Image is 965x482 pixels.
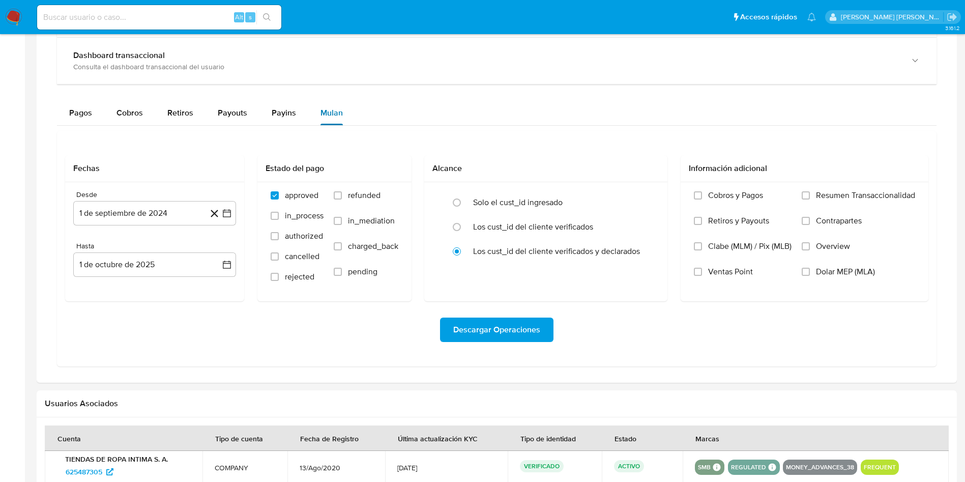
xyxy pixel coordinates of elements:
a: Salir [947,12,957,22]
a: Notificaciones [807,13,816,21]
span: Accesos rápidos [740,12,797,22]
span: 3.161.2 [945,24,960,32]
span: s [249,12,252,22]
span: Alt [235,12,243,22]
input: Buscar usuario o caso... [37,11,281,24]
button: search-icon [256,10,277,24]
p: david.marinmartinez@mercadolibre.com.co [841,12,944,22]
h2: Usuarios Asociados [45,399,949,409]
